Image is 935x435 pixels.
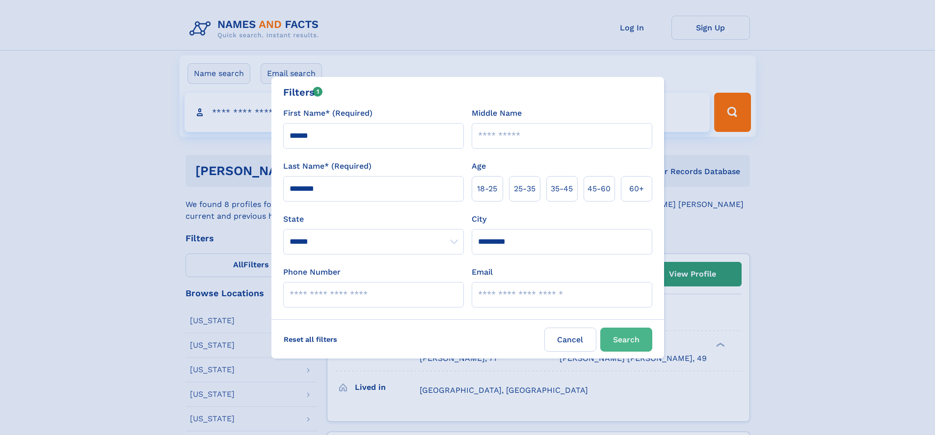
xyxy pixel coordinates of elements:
[472,160,486,172] label: Age
[472,266,493,278] label: Email
[283,160,372,172] label: Last Name* (Required)
[544,328,596,352] label: Cancel
[600,328,652,352] button: Search
[283,213,464,225] label: State
[283,266,341,278] label: Phone Number
[629,183,644,195] span: 60+
[514,183,535,195] span: 25‑35
[472,107,522,119] label: Middle Name
[277,328,344,351] label: Reset all filters
[472,213,486,225] label: City
[283,85,323,100] div: Filters
[477,183,497,195] span: 18‑25
[283,107,373,119] label: First Name* (Required)
[588,183,611,195] span: 45‑60
[551,183,573,195] span: 35‑45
